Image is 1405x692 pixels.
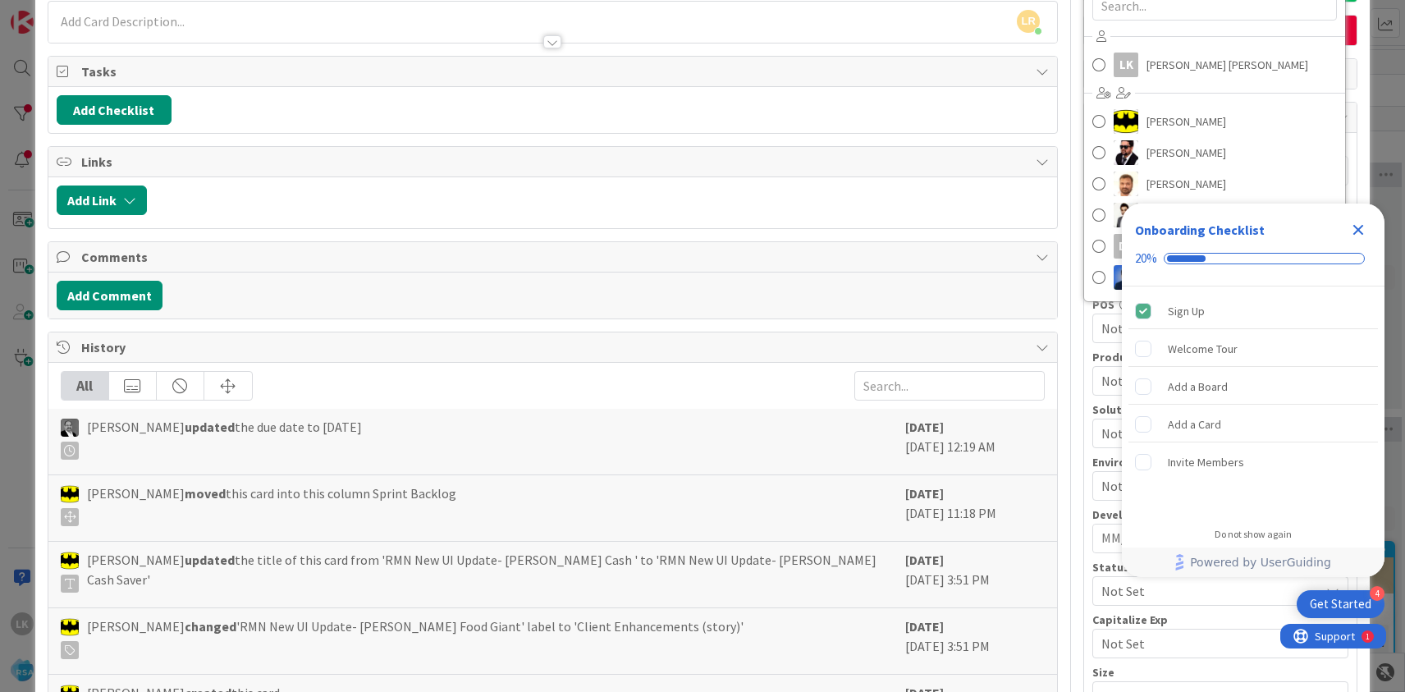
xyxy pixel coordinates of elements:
b: [DATE] [905,552,944,568]
img: AC [61,552,79,570]
div: [DATE] 11:18 PM [905,483,1045,533]
div: Capitalize Exp [1092,614,1348,626]
div: Sign Up [1168,301,1205,321]
div: Size [1092,667,1348,678]
b: updated [185,552,235,568]
a: BR[PERSON_NAME] [1084,199,1345,231]
img: AC [61,618,79,636]
a: AS[PERSON_NAME] [1084,168,1345,199]
div: [DATE] 12:19 AM [905,417,1045,466]
a: Lk[PERSON_NAME] [PERSON_NAME] [1084,49,1345,80]
span: [PERSON_NAME] [1146,203,1226,227]
input: MM/DD/YYYY [1101,525,1339,552]
div: Do not show again [1215,528,1292,541]
span: Not Set [1101,476,1320,496]
div: Add a Card [1168,415,1221,434]
div: Add a Board [1168,377,1228,396]
span: Powered by UserGuiding [1190,552,1331,572]
div: Checklist items [1122,286,1384,517]
span: [PERSON_NAME] the due date to [DATE] [87,417,362,460]
span: [PERSON_NAME] [PERSON_NAME] [1146,53,1308,77]
div: 1 [85,7,89,20]
span: [PERSON_NAME] this card into this column Sprint Backlog [87,483,456,526]
div: 4 [1370,586,1384,601]
a: AC[PERSON_NAME] [1084,137,1345,168]
input: Search... [854,371,1045,401]
div: All [62,372,109,400]
img: DP [1114,265,1138,290]
b: moved [185,485,226,502]
div: Open Get Started checklist, remaining modules: 4 [1297,590,1384,618]
div: Developer Accounts Req By [1092,509,1348,520]
img: AC [1114,140,1138,165]
span: [PERSON_NAME] [1146,109,1226,134]
div: POS [1092,299,1348,310]
span: [PERSON_NAME] 'RMN New UI Update- [PERSON_NAME] Food Giant' label to 'Client Enhancements (story)' [87,616,744,659]
b: [DATE] [905,618,944,635]
b: [DATE] [905,485,944,502]
span: Not Set [1101,424,1320,443]
div: Invite Members [1168,452,1244,472]
div: Add a Board is incomplete. [1128,369,1378,405]
img: AS [1114,172,1138,196]
div: Environment [1092,456,1348,468]
img: AC [61,485,79,503]
span: [PERSON_NAME] [1146,172,1226,196]
div: Close Checklist [1345,217,1371,243]
img: RA [61,419,79,437]
span: [PERSON_NAME] the title of this card from 'RMN New UI Update- [PERSON_NAME] Cash ' to 'RMN New UI... [87,550,897,593]
button: Add Comment [57,281,162,310]
span: Links [81,152,1027,172]
a: DP[PERSON_NAME] [1084,262,1345,293]
span: Comments [81,247,1027,267]
a: DRDev R [1084,231,1345,262]
div: Lk [1114,53,1138,77]
div: Add a Card is incomplete. [1128,406,1378,442]
span: LR [1017,10,1040,33]
div: Sign Up is complete. [1128,293,1378,329]
b: [DATE] [905,419,944,435]
span: Not Set [1101,634,1320,653]
div: Welcome Tour [1168,339,1238,359]
span: [PERSON_NAME] [1146,140,1226,165]
div: Footer [1122,548,1384,577]
div: DR [1114,234,1138,259]
span: Support [34,2,75,22]
div: Invite Members is incomplete. [1128,444,1378,480]
span: Not Set [1101,580,1311,603]
div: Status [1092,561,1348,573]
a: Powered by UserGuiding [1130,548,1376,577]
a: AC[PERSON_NAME] [1084,106,1345,137]
div: Solutions Required [1092,404,1348,415]
b: changed [185,618,236,635]
div: Checklist progress: 20% [1135,251,1371,266]
b: updated [185,419,235,435]
span: Not Set [1101,319,1320,338]
span: History [81,337,1027,357]
div: Get Started [1310,596,1371,612]
div: Onboarding Checklist [1135,220,1265,240]
span: Tasks [81,62,1027,81]
img: BR [1114,203,1138,227]
img: AC [1114,109,1138,134]
a: JK[PERSON_NAME] [1084,293,1345,324]
div: [DATE] 3:51 PM [905,616,1045,666]
div: Checklist Container [1122,204,1384,577]
div: Product [1092,351,1348,363]
div: [DATE] 3:51 PM [905,550,1045,599]
button: Add Link [57,186,147,215]
div: Welcome Tour is incomplete. [1128,331,1378,367]
button: Add Checklist [57,95,172,125]
div: 20% [1135,251,1157,266]
span: Not Set [1101,371,1320,391]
